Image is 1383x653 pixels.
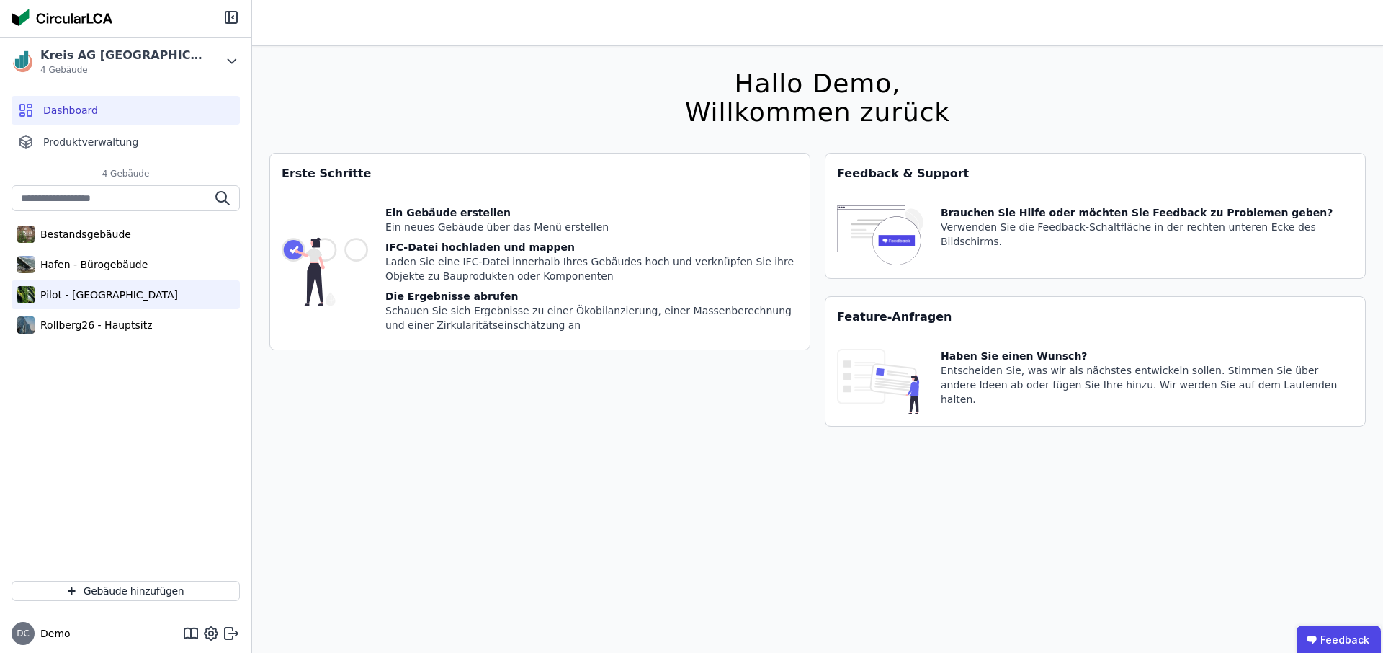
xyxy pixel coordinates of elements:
[17,223,35,246] img: Bestandsgebäude
[837,349,923,414] img: feature_request_tile-UiXE1qGU.svg
[12,50,35,73] img: Kreis AG Germany
[35,257,148,272] div: Hafen - Bürogebäude
[825,154,1365,194] div: Feedback & Support
[17,314,35,337] img: Rollberg26 - Hauptsitz
[35,318,152,332] div: Rollberg26 - Hauptsitz
[40,47,206,64] div: Kreis AG [GEOGRAPHIC_DATA]
[35,227,131,241] div: Bestandsgebäude
[837,205,923,267] img: feedback-icon-HCTs5lye.svg
[385,205,798,220] div: Ein Gebäude erstellen
[12,581,240,601] button: Gebäude hinzufügen
[685,98,950,127] div: Willkommen zurück
[941,349,1353,363] div: Haben Sie einen Wunsch?
[685,69,950,98] div: Hallo Demo,
[941,220,1353,249] div: Verwenden Sie die Feedback-Schaltfläche in der rechten unteren Ecke des Bildschirms.
[12,9,112,26] img: Concular
[825,297,1365,337] div: Feature-Anfragen
[40,64,206,76] span: 4 Gebäude
[385,254,798,283] div: Laden Sie eine IFC-Datei innerhalb Ihres Gebäudes hoch und verknüpfen Sie ihre Objekte zu Bauprod...
[385,303,798,332] div: Schauen Sie sich Ergebnisse zu einer Ökobilanzierung, einer Massenberechnung und einer Zirkularit...
[35,288,178,302] div: Pilot - [GEOGRAPHIC_DATA]
[35,626,71,641] span: Demo
[17,629,30,638] span: DC
[282,205,368,338] img: getting_started_tile-DrF_GRSv.svg
[385,240,798,254] div: IFC-Datei hochladen und mappen
[17,283,35,306] img: Pilot - Green Building
[385,220,798,234] div: Ein neues Gebäude über das Menü erstellen
[941,363,1353,407] div: Entscheiden Sie, was wir als nächstes entwickeln sollen. Stimmen Sie über andere Ideen ab oder fü...
[17,253,35,276] img: Hafen - Bürogebäude
[941,205,1353,220] div: Brauchen Sie Hilfe oder möchten Sie Feedback zu Problemen geben?
[385,289,798,303] div: Die Ergebnisse abrufen
[88,168,164,179] span: 4 Gebäude
[43,103,98,117] span: Dashboard
[43,135,138,149] span: Produktverwaltung
[270,154,810,194] div: Erste Schritte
